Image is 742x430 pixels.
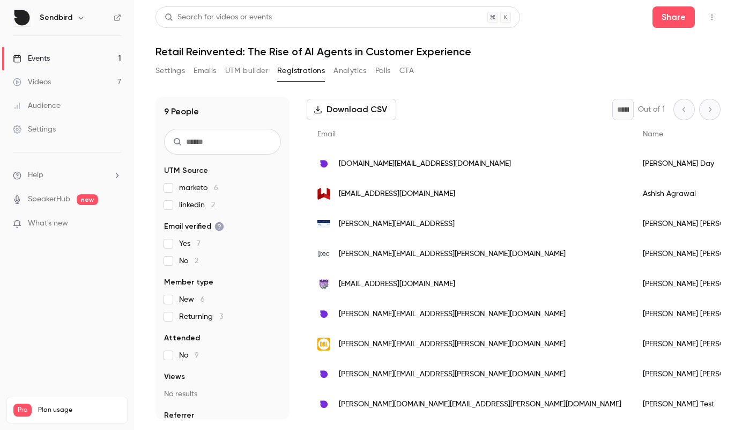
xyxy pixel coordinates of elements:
[214,184,218,192] span: 6
[179,294,205,305] span: New
[195,352,199,359] span: 9
[179,183,218,193] span: marketo
[38,406,121,414] span: Plan usage
[155,62,185,79] button: Settings
[317,130,336,138] span: Email
[339,279,455,290] span: [EMAIL_ADDRESS][DOMAIN_NAME]
[194,62,216,79] button: Emails
[164,221,224,232] span: Email verified
[333,62,367,79] button: Analytics
[317,187,330,200] img: wesence.com
[179,200,215,210] span: linkedin
[211,201,215,209] span: 2
[13,124,56,135] div: Settings
[317,220,330,228] img: alhena.ai
[164,165,208,176] span: UTM Source
[307,99,396,120] button: Download CSV
[13,170,121,181] li: help-dropdown-opener
[652,6,695,28] button: Share
[28,194,70,205] a: SpeakerHub
[13,53,50,64] div: Events
[164,105,199,118] h1: 9 People
[643,130,663,138] span: Name
[13,9,31,26] img: Sendbird
[164,277,213,288] span: Member type
[219,313,223,320] span: 3
[317,251,330,257] img: ttec.com
[339,218,455,230] span: [PERSON_NAME][EMAIL_ADDRESS]
[339,158,511,170] span: [DOMAIN_NAME][EMAIL_ADDRESS][DOMAIN_NAME]
[77,194,98,205] span: new
[155,45,721,58] h1: Retail Reinvented: The Rise of AI Agents in Customer Experience
[179,350,199,361] span: No
[179,238,201,249] span: Yes
[277,62,325,79] button: Registrations
[317,157,330,170] img: sendbird.com
[201,296,205,303] span: 6
[197,240,201,247] span: 7
[339,309,566,320] span: [PERSON_NAME][EMAIL_ADDRESS][PERSON_NAME][DOMAIN_NAME]
[339,188,455,200] span: [EMAIL_ADDRESS][DOMAIN_NAME]
[317,308,330,320] img: sendbird.com
[638,104,665,115] p: Out of 1
[28,170,43,181] span: Help
[339,369,566,380] span: [PERSON_NAME][EMAIL_ADDRESS][PERSON_NAME][DOMAIN_NAME]
[164,410,194,421] span: Referrer
[28,218,68,229] span: What's new
[164,371,185,382] span: Views
[179,256,198,266] span: No
[399,62,414,79] button: CTA
[164,333,200,344] span: Attended
[13,77,51,88] div: Videos
[375,62,391,79] button: Polls
[317,398,330,411] img: sendbird.com
[317,278,330,290] img: kings.com
[339,249,566,260] span: [PERSON_NAME][EMAIL_ADDRESS][PERSON_NAME][DOMAIN_NAME]
[317,368,330,381] img: sendbird.com
[339,399,621,410] span: [PERSON_NAME][DOMAIN_NAME][EMAIL_ADDRESS][PERSON_NAME][DOMAIN_NAME]
[40,12,72,23] h6: Sendbird
[164,389,281,399] p: No results
[339,339,566,350] span: [PERSON_NAME][EMAIL_ADDRESS][PERSON_NAME][DOMAIN_NAME]
[165,12,272,23] div: Search for videos or events
[13,100,61,111] div: Audience
[225,62,269,79] button: UTM builder
[317,338,330,351] img: dal.ca
[179,311,223,322] span: Returning
[13,404,32,417] span: Pro
[195,257,198,265] span: 2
